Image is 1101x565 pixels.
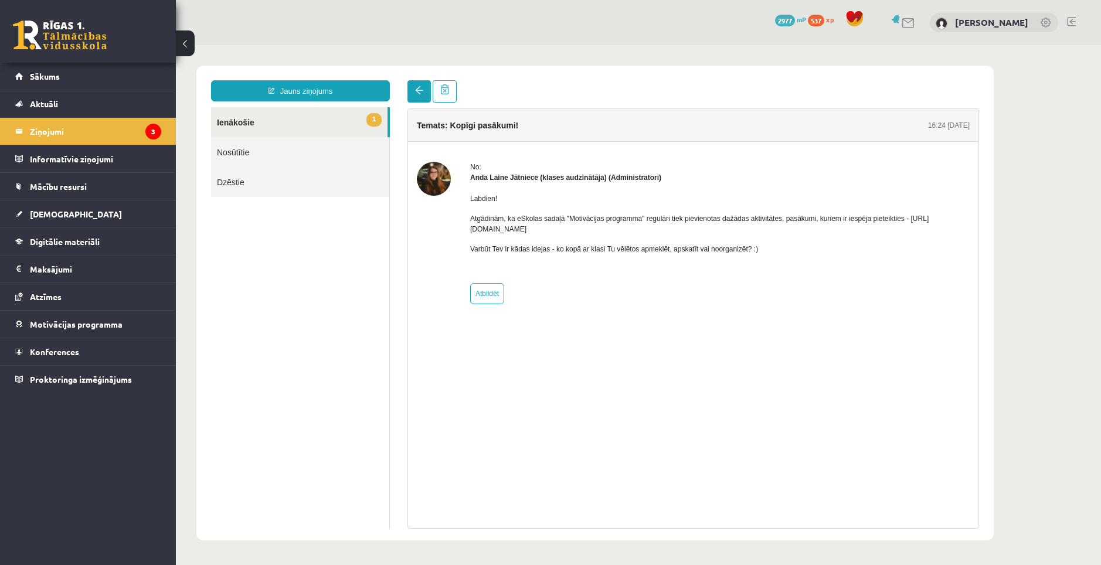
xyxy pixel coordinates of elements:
[30,98,58,109] span: Aktuāli
[30,291,62,302] span: Atzīmes
[35,122,213,152] a: Dzēstie
[808,15,824,26] span: 537
[241,117,275,151] img: Anda Laine Jātniece (klases audzinātāja)
[15,366,161,393] a: Proktoringa izmēģinājums
[775,15,795,26] span: 2977
[30,209,122,219] span: [DEMOGRAPHIC_DATA]
[145,124,161,139] i: 3
[808,15,840,24] a: 537 xp
[15,256,161,282] a: Maksājumi
[15,200,161,227] a: [DEMOGRAPHIC_DATA]
[15,311,161,338] a: Motivācijas programma
[15,283,161,310] a: Atzīmes
[294,148,794,159] p: Labdien!
[241,76,342,85] h4: Temats: Kopīgi pasākumi!
[936,18,947,29] img: Rauls Sakne
[15,145,161,172] a: Informatīvie ziņojumi
[15,338,161,365] a: Konferences
[15,228,161,255] a: Digitālie materiāli
[294,168,794,189] p: Atgādinām, ka eSkolas sadaļā "Motivācijas programma" regulāri tiek pievienotas dažādas aktivitāte...
[294,117,794,127] div: No:
[797,15,806,24] span: mP
[826,15,834,24] span: xp
[191,68,206,81] span: 1
[30,374,132,384] span: Proktoringa izmēģinājums
[30,319,123,329] span: Motivācijas programma
[15,173,161,200] a: Mācību resursi
[30,236,100,247] span: Digitālie materiāli
[752,75,794,86] div: 16:24 [DATE]
[294,128,485,137] strong: Anda Laine Jātniece (klases audzinātāja) (Administratori)
[775,15,806,24] a: 2977 mP
[955,16,1028,28] a: [PERSON_NAME]
[35,92,213,122] a: Nosūtītie
[15,63,161,90] a: Sākums
[30,181,87,192] span: Mācību resursi
[35,62,212,92] a: 1Ienākošie
[13,21,107,50] a: Rīgas 1. Tālmācības vidusskola
[35,35,214,56] a: Jauns ziņojums
[30,71,60,81] span: Sākums
[294,199,794,209] p: Varbūt Tev ir kādas idejas - ko kopā ar klasi Tu vēlētos apmeklēt, apskatīt vai noorganizēt? :)
[30,145,161,172] legend: Informatīvie ziņojumi
[30,118,161,145] legend: Ziņojumi
[15,90,161,117] a: Aktuāli
[15,118,161,145] a: Ziņojumi3
[30,346,79,357] span: Konferences
[30,256,161,282] legend: Maksājumi
[294,238,328,259] a: Atbildēt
